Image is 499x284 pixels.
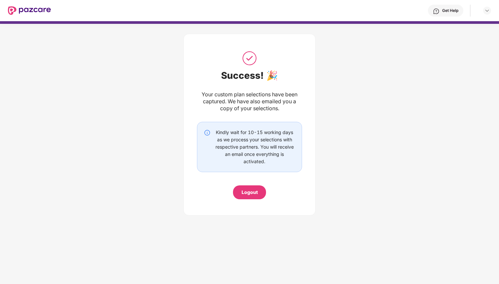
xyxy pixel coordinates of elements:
div: Logout [242,189,258,196]
img: New Pazcare Logo [8,6,51,15]
img: svg+xml;base64,PHN2ZyBpZD0iRHJvcGRvd24tMzJ4MzIiIHhtbG5zPSJodHRwOi8vd3d3LnczLm9yZy8yMDAwL3N2ZyIgd2... [484,8,490,13]
img: svg+xml;base64,PHN2ZyBpZD0iSGVscC0zMngzMiIgeG1sbnM9Imh0dHA6Ly93d3cudzMub3JnLzIwMDAvc3ZnIiB3aWR0aD... [433,8,440,15]
img: svg+xml;base64,PHN2ZyB3aWR0aD0iNTAiIGhlaWdodD0iNTAiIHZpZXdCb3g9IjAgMCA1MCA1MCIgZmlsbD0ibm9uZSIgeG... [241,50,258,67]
div: Kindly wait for 10-15 working days as we process your selections with respective partners. You wi... [214,129,295,165]
div: Success! 🎉 [197,70,302,81]
img: svg+xml;base64,PHN2ZyBpZD0iSW5mby0yMHgyMCIgeG1sbnM9Imh0dHA6Ly93d3cudzMub3JnLzIwMDAvc3ZnIiB3aWR0aD... [204,129,211,136]
div: Your custom plan selections have been captured. We have also emailed you a copy of your selections. [197,91,302,112]
div: Get Help [442,8,458,13]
